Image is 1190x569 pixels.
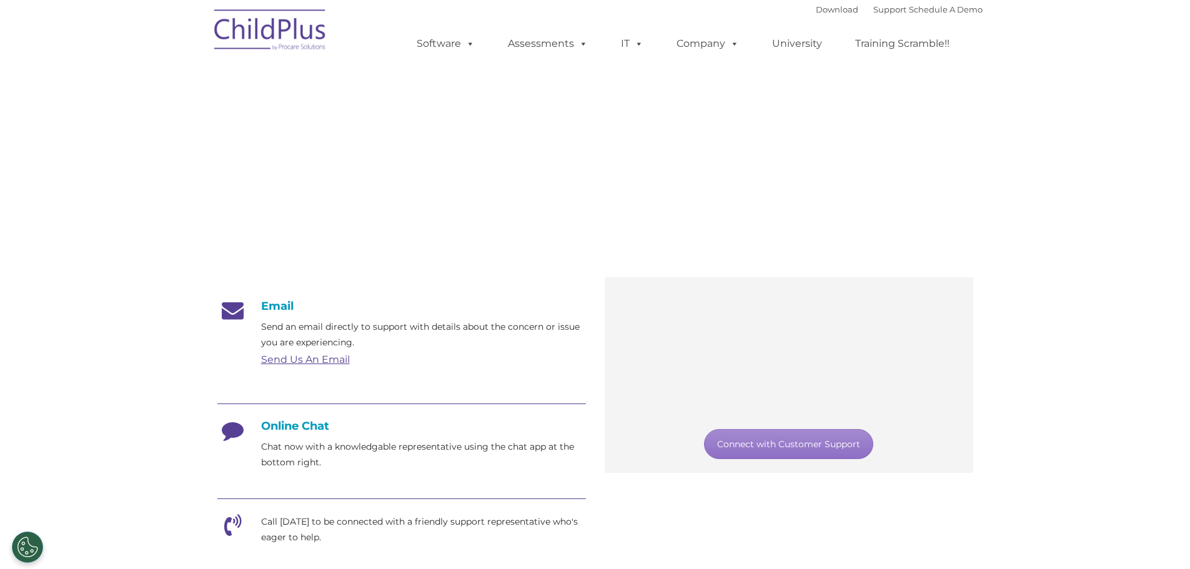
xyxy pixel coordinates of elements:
[495,31,600,56] a: Assessments
[760,31,835,56] a: University
[261,319,586,350] p: Send an email directly to support with details about the concern or issue you are experiencing.
[217,419,586,433] h4: Online Chat
[261,439,586,470] p: Chat now with a knowledgable representative using the chat app at the bottom right.
[664,31,751,56] a: Company
[704,429,873,459] a: Connect with Customer Support
[217,299,586,313] h4: Email
[404,31,487,56] a: Software
[608,31,656,56] a: IT
[261,514,586,545] p: Call [DATE] to be connected with a friendly support representative who's eager to help.
[843,31,962,56] a: Training Scramble!!
[261,354,350,365] a: Send Us An Email
[208,1,333,63] img: ChildPlus by Procare Solutions
[12,532,43,563] button: Cookies Settings
[816,4,983,14] font: |
[873,4,906,14] a: Support
[816,4,858,14] a: Download
[909,4,983,14] a: Schedule A Demo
